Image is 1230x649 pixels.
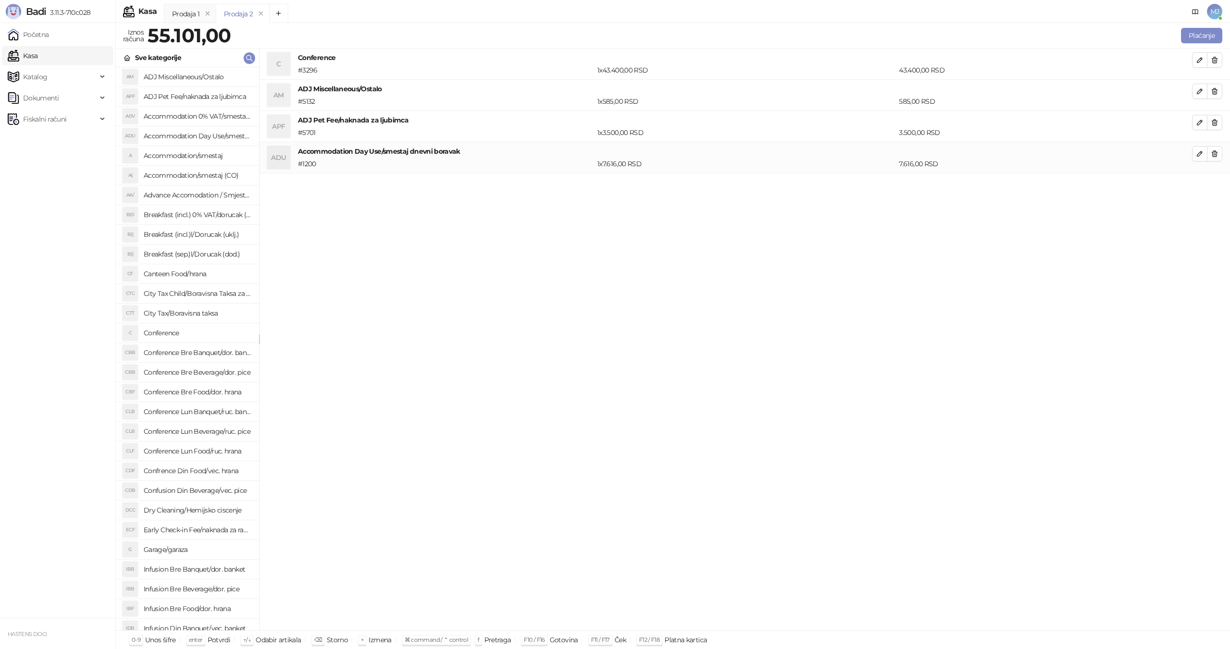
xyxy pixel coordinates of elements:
[897,127,1194,138] div: 3.500,00 RSD
[591,636,610,643] span: F11 / F17
[123,148,138,163] div: A
[23,67,48,86] span: Katalog
[267,52,290,75] div: C
[267,84,290,107] div: AM
[595,96,897,107] div: 1 x 585,00 RSD
[123,227,138,242] div: B((
[897,159,1194,169] div: 7.616,00 RSD
[144,266,251,282] h4: Canteen Food/hrana
[144,483,251,498] h4: Confusion Din Beverage/vec. pice
[144,562,251,577] h4: Infusion Bre Banquet/dor. banket
[298,146,1192,157] h4: Accommodation Day Use/smestaj dnevni boravak
[123,404,138,419] div: CLB
[123,562,138,577] div: IBB
[121,26,146,45] div: Iznos računa
[224,9,253,19] div: Prodaja 2
[46,8,90,17] span: 3.11.3-710c028
[123,168,138,183] div: A(
[243,636,251,643] span: ↑/↓
[144,365,251,380] h4: Conference Bre Beverage/dor. pice
[123,109,138,124] div: A0V
[189,636,203,643] span: enter
[615,634,626,646] div: Ček
[208,634,231,646] div: Potvrdi
[135,52,181,63] div: Sve kategorije
[144,187,251,203] h4: Advance Accomodation / Smjestaj Avans
[595,159,897,169] div: 1 x 7.616,00 RSD
[123,345,138,360] div: CBB
[123,266,138,282] div: CF
[123,246,138,262] div: B((
[484,634,511,646] div: Pretraga
[123,365,138,380] div: CBB
[144,404,251,419] h4: Conference Lun Banquet/ruc. banket
[256,634,301,646] div: Odabir artikala
[478,636,479,643] span: f
[144,522,251,538] h4: Early Check-in Fee/naknada za ranu prijavu
[123,581,138,597] div: IBB
[144,168,251,183] h4: Accommodation/smestaj (CO)
[144,306,251,321] h4: City Tax/Boravisna taksa
[144,424,251,439] h4: Conference Lun Beverage/ruc. pice
[144,246,251,262] h4: Breakfast (sep.)l/Dorucak (dod.)
[123,69,138,85] div: AM
[296,96,595,107] div: # 5132
[144,148,251,163] h4: Accommodation/smestaj
[296,127,595,138] div: # 5701
[144,384,251,400] h4: Conference Bre Food/dor. hrana
[123,306,138,321] div: CTT
[123,286,138,301] div: CTC
[23,110,66,129] span: Fiskalni računi
[123,89,138,104] div: APF
[8,631,47,637] small: HASTENS DOO
[123,522,138,538] div: ECF
[116,67,259,630] div: grid
[172,9,199,19] div: Prodaja 1
[144,89,251,104] h4: ADJ Pet Fee/naknada za ljubimca
[132,636,140,643] span: 0-9
[405,636,468,643] span: ⌘ command / ⌃ control
[144,345,251,360] h4: Conference Bre Banquet/dor. banket
[664,634,707,646] div: Platna kartica
[144,207,251,222] h4: Breakfast (incl.) 0% VAT/dorucak (uklj.) 0% PDV
[144,128,251,144] h4: Accommodation Day Use/smestaj dnevni boravak
[361,636,364,643] span: +
[1188,4,1203,19] a: Dokumentacija
[123,128,138,144] div: ADU
[123,207,138,222] div: B(0
[144,286,251,301] h4: City Tax Child/Boravisna Taksa za decu
[138,8,157,15] div: Kasa
[123,621,138,636] div: IDB
[255,10,267,18] button: remove
[1207,4,1222,19] span: MJ
[595,65,897,75] div: 1 x 43.400,00 RSD
[23,88,59,108] span: Dokumenti
[123,443,138,459] div: CLF
[298,115,1192,125] h4: ADJ Pet Fee/naknada za ljubimca
[144,502,251,518] h4: Dry Cleaning/Hemijsko ciscenje
[144,325,251,341] h4: Conference
[144,621,251,636] h4: Infusion Din Banquet/vec. banket
[144,227,251,242] h4: Breakfast (incl.)l/Dorucak (uklj.)
[8,46,37,65] a: Kasa
[897,96,1194,107] div: 585,00 RSD
[269,4,288,23] button: Add tab
[123,384,138,400] div: CBF
[144,69,251,85] h4: ADJ Miscellaneous/Ostalo
[550,634,578,646] div: Gotovina
[6,4,21,19] img: Logo
[296,159,595,169] div: # 1200
[123,502,138,518] div: DCC
[595,127,897,138] div: 1 x 3.500,00 RSD
[144,109,251,124] h4: Accommodation 0% VAT/smestaj 0% PDV
[123,601,138,616] div: IBF
[144,601,251,616] h4: Infusion Bre Food/dor. hrana
[123,187,138,203] div: AA/
[639,636,660,643] span: F12 / F18
[369,634,391,646] div: Izmena
[897,65,1194,75] div: 43.400,00 RSD
[298,84,1192,94] h4: ADJ Miscellaneous/Ostalo
[123,325,138,341] div: C
[267,146,290,169] div: ADU
[123,424,138,439] div: CLB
